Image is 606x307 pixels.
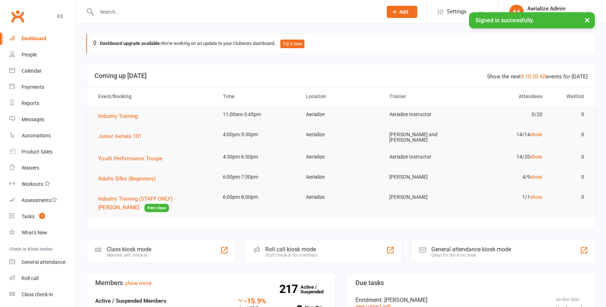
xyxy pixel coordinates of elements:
[9,287,76,303] a: Class kiosk mode
[98,155,162,162] span: Youth Performance Troupe
[98,194,210,212] button: Industry Training (STAFF ONLY) - [PERSON_NAME]Free class
[549,106,591,123] td: 0
[216,148,299,165] td: 4:30pm-6:30pm
[466,189,549,206] td: 1/1
[216,106,299,123] td: 11:00am-3:45pm
[98,154,167,163] button: Youth Performance Troupe
[299,189,382,206] td: Aerialize
[9,7,27,25] a: Clubworx
[9,270,76,287] a: Roll call
[92,87,216,106] th: Event/Booking
[299,148,382,165] td: Aerialize
[466,106,549,123] td: 0/20
[540,73,546,80] a: All
[9,209,76,225] a: Tasks 2
[216,169,299,185] td: 6:00pm-7:30pm
[530,154,542,160] a: show
[549,126,591,143] td: 0
[9,111,76,128] a: Messages
[9,144,76,160] a: Product Sales
[98,175,156,182] span: Adults Silks (Beginners)
[300,279,332,299] a: 217Active / Suspended
[22,52,37,58] div: People
[9,31,76,47] a: Dashboard
[125,280,152,287] a: show more
[549,169,591,185] td: 0
[98,174,161,183] button: Adults Silks (Beginners)
[98,113,138,119] span: Industry Training
[299,169,382,185] td: Aerialize
[39,213,45,219] span: 2
[9,95,76,111] a: Reports
[22,68,42,74] div: Calendar
[530,174,542,180] a: show
[265,246,317,253] div: Roll call kiosk mode
[95,7,377,17] input: Search...
[22,292,53,297] div: Class check-in
[9,254,76,270] a: General attendance kiosk mode
[9,47,76,63] a: People
[581,12,594,28] button: ×
[22,230,47,235] div: What's New
[383,189,466,206] td: [PERSON_NAME]
[22,214,35,219] div: Tasks
[355,279,587,287] h3: Due tasks
[95,279,327,287] h3: Members
[383,148,466,165] td: Aerialize Instructor
[549,189,591,206] td: 0
[509,5,524,19] div: AA
[9,176,76,192] a: Workouts
[95,72,588,79] h3: Coming up [DATE]
[381,297,427,303] span: : [PERSON_NAME]
[216,87,299,106] th: Time
[355,297,587,303] div: Enrolment
[299,126,382,143] td: Aerialize
[22,36,46,41] div: Dashboard
[476,17,534,24] span: Signed in successfully.
[22,275,38,281] div: Roll call
[22,259,65,265] div: General attendance
[9,225,76,241] a: What's New
[98,196,175,211] span: Industry Training (STAFF ONLY) - [PERSON_NAME]
[530,132,542,137] a: show
[22,100,39,106] div: Reports
[22,84,44,90] div: Payments
[237,297,266,304] div: -15.9%
[98,112,143,120] button: Industry Training
[527,5,565,12] div: Aerialize Admin
[383,169,466,185] td: [PERSON_NAME]
[22,197,57,203] div: Assessments
[22,165,39,171] div: Waivers
[22,116,44,122] div: Messages
[299,106,382,123] td: Aerialize
[280,40,304,48] button: Try it now
[466,169,549,185] td: 4/9
[387,6,417,18] button: Add
[100,41,161,46] strong: Dashboard upgrade available:
[383,106,466,123] td: Aerialize Instructor
[431,246,511,253] div: General attendance kiosk mode
[9,160,76,176] a: Waivers
[530,194,542,200] a: show
[22,133,51,138] div: Automations
[399,9,408,15] span: Add
[22,149,52,155] div: Product Sales
[383,126,466,149] td: [PERSON_NAME] and [PERSON_NAME]
[549,87,591,106] th: Waitlist
[466,148,549,165] td: 14/20
[487,72,588,81] div: Show the next events for [DATE]
[9,128,76,144] a: Automations
[144,204,169,212] span: Free class
[532,73,538,80] a: 20
[86,34,596,54] div: We're working on an update to your Clubworx dashboard.
[279,284,300,294] strong: 217
[22,181,43,187] div: Workouts
[383,87,466,106] th: Trainer
[466,126,549,143] td: 14/14
[216,189,299,206] td: 6:00pm-8:00pm
[9,192,76,209] a: Assessments
[9,79,76,95] a: Payments
[216,126,299,143] td: 4:00pm-5:30pm
[98,132,147,141] button: Junior Aerials 101
[265,253,317,258] div: Staff check-in for members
